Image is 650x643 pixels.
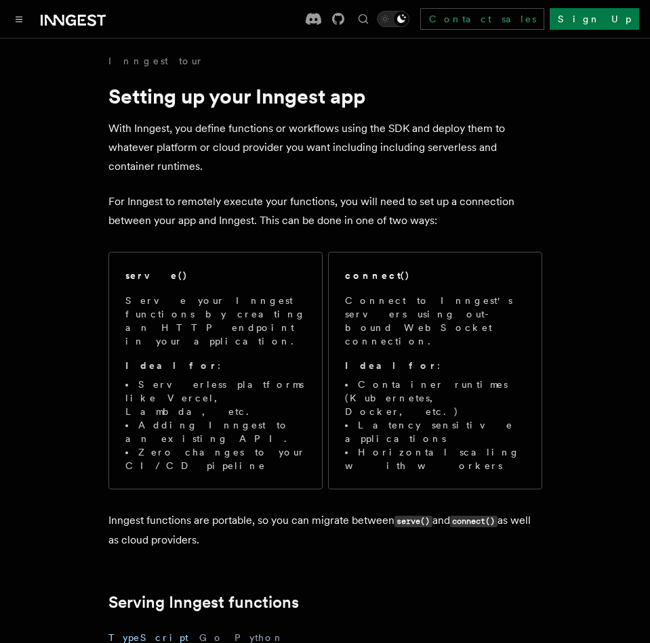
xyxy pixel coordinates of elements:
[450,516,497,527] code: connect()
[108,252,323,489] a: serve()Serve your Inngest functions by creating an HTTP endpoint in your application.Ideal for:Se...
[125,418,306,445] li: Adding Inngest to an existing API.
[345,378,525,418] li: Container runtimes (Kubernetes, Docker, etc.)
[108,119,542,176] p: With Inngest, you define functions or workflows using the SDK and deploy them to whatever platfor...
[108,511,542,550] p: Inngest functions are portable, so you can migrate between and as well as cloud providers.
[345,360,437,371] strong: Ideal for
[11,11,27,27] button: Toggle navigation
[125,269,188,282] h2: serve()
[420,8,544,30] a: Contact sales
[108,54,203,68] a: Inngest tour
[125,378,306,418] li: Serverless platforms like Vercel, Lambda, etc.
[125,360,218,371] strong: Ideal for
[125,294,306,348] p: Serve your Inngest functions by creating an HTTP endpoint in your application.
[125,359,306,372] p: :
[377,11,409,27] button: Toggle dark mode
[345,294,525,348] p: Connect to Inngest's servers using out-bound WebSocket connection.
[125,445,306,472] li: Zero changes to your CI/CD pipeline
[550,8,639,30] a: Sign Up
[345,445,525,472] li: Horizontal scaling with workers
[108,84,542,108] h1: Setting up your Inngest app
[355,11,371,27] button: Find something...
[108,192,542,230] p: For Inngest to remotely execute your functions, you will need to set up a connection between your...
[345,269,410,282] h2: connect()
[345,418,525,445] li: Latency sensitive applications
[328,252,542,489] a: connect()Connect to Inngest's servers using out-bound WebSocket connection.Ideal for:Container ru...
[108,593,299,612] a: Serving Inngest functions
[345,359,525,372] p: :
[394,516,432,527] code: serve()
